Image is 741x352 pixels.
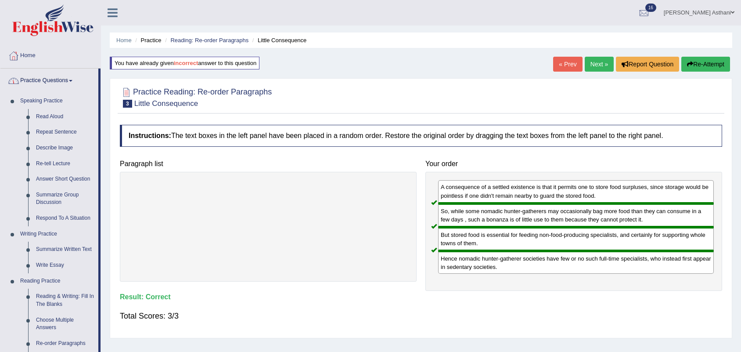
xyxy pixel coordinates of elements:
h4: The text boxes in the left panel have been placed in a random order. Restore the original order b... [120,125,722,147]
a: Respond To A Situation [32,210,98,226]
li: Practice [133,36,161,44]
div: A consequence of a settled existence is that it permits one to store food surpluses, since storag... [438,180,714,203]
a: Home [0,44,101,65]
a: Answer Short Question [32,171,98,187]
a: Reading & Writing: Fill In The Blanks [32,289,98,312]
a: Choose Multiple Answers [32,312,98,336]
a: Re-order Paragraphs [32,336,98,352]
b: Instructions: [129,132,171,139]
h4: Paragraph list [120,160,417,168]
button: Report Question [616,57,679,72]
li: Little Consequence [250,36,307,44]
a: Repeat Sentence [32,124,98,140]
div: So, while some nomadic hunter-gatherers may occasionally bag more food than they can consume in a... [438,203,714,227]
h4: Your order [425,160,722,168]
div: You have already given answer to this question [110,57,259,69]
b: incorrect [174,60,198,66]
button: Re-Attempt [681,57,730,72]
a: Writing Practice [16,226,98,242]
span: 3 [123,100,132,108]
a: Summarize Group Discussion [32,187,98,210]
a: Read Aloud [32,109,98,125]
a: Speaking Practice [16,93,98,109]
a: Reading: Re-order Paragraphs [170,37,248,44]
a: Reading Practice [16,273,98,289]
a: Write Essay [32,258,98,273]
span: 16 [645,4,656,12]
a: Summarize Written Text [32,242,98,258]
small: Little Consequence [134,99,198,108]
a: Describe Image [32,140,98,156]
a: « Prev [553,57,582,72]
h4: Result: [120,293,722,301]
div: Hence nomadic hunter-gatherer societies have few or no such full-time specialists, who instead fi... [438,251,714,274]
a: Home [116,37,132,44]
h2: Practice Reading: Re-order Paragraphs [120,86,272,108]
a: Practice Questions [0,69,98,91]
div: But stored food is essential for feeding non-food-producing specialists, and certainly for suppor... [438,227,714,251]
a: Re-tell Lecture [32,156,98,172]
div: Total Scores: 3/3 [120,305,722,327]
a: Next » [585,57,614,72]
